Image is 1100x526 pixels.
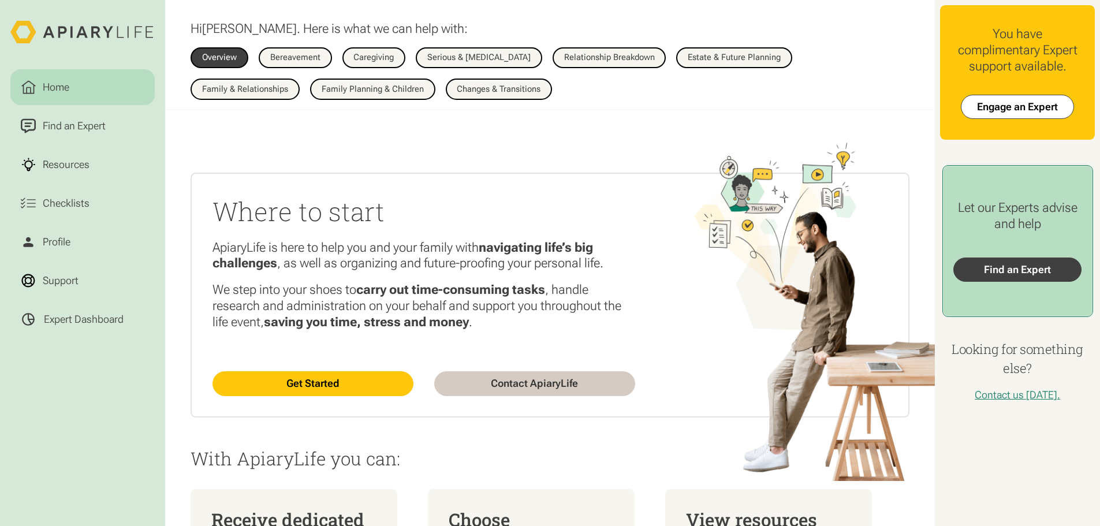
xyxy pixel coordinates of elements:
[10,301,155,338] a: Expert Dashboard
[975,389,1060,401] a: Contact us [DATE].
[40,234,73,250] div: Profile
[953,200,1081,232] div: Let our Experts advise and help
[10,108,155,144] a: Find an Expert
[40,196,92,211] div: Checklists
[40,157,92,173] div: Resources
[212,240,635,272] p: ApiaryLife is here to help you and your family with , as well as organizing and future-proofing y...
[212,240,593,271] strong: navigating life’s big challenges
[191,47,248,69] a: Overview
[44,313,124,326] div: Expert Dashboard
[212,282,635,330] p: We step into your shoes to , handle research and administration on your behalf and support you th...
[427,53,531,62] div: Serious & [MEDICAL_DATA]
[564,53,655,62] div: Relationship Breakdown
[40,80,72,95] div: Home
[10,147,155,183] a: Resources
[961,95,1074,119] a: Engage an Expert
[40,273,81,289] div: Support
[212,194,635,229] h2: Where to start
[322,85,424,94] div: Family Planning & Children
[270,53,320,62] div: Bereavement
[10,263,155,299] a: Support
[416,47,542,69] a: Serious & [MEDICAL_DATA]
[10,69,155,106] a: Home
[553,47,666,69] a: Relationship Breakdown
[940,340,1095,378] h4: Looking for something else?
[434,371,635,396] a: Contact ApiaryLife
[10,185,155,222] a: Checklists
[356,282,545,297] strong: carry out time-consuming tasks
[10,224,155,260] a: Profile
[191,449,909,468] p: With ApiaryLife you can:
[342,47,406,69] a: Caregiving
[688,53,781,62] div: Estate & Future Planning
[446,79,553,100] a: Changes & Transitions
[40,118,108,134] div: Find an Expert
[676,47,792,69] a: Estate & Future Planning
[191,79,300,100] a: Family & Relationships
[191,21,468,37] p: Hi . Here is what we can help with:
[310,79,435,100] a: Family Planning & Children
[950,26,1084,74] div: You have complimentary Expert support available.
[202,85,288,94] div: Family & Relationships
[202,21,297,36] span: [PERSON_NAME]
[264,314,469,329] strong: saving you time, stress and money
[212,371,413,396] a: Get Started
[259,47,332,69] a: Bereavement
[457,85,540,94] div: Changes & Transitions
[953,258,1081,282] a: Find an Expert
[353,53,394,62] div: Caregiving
